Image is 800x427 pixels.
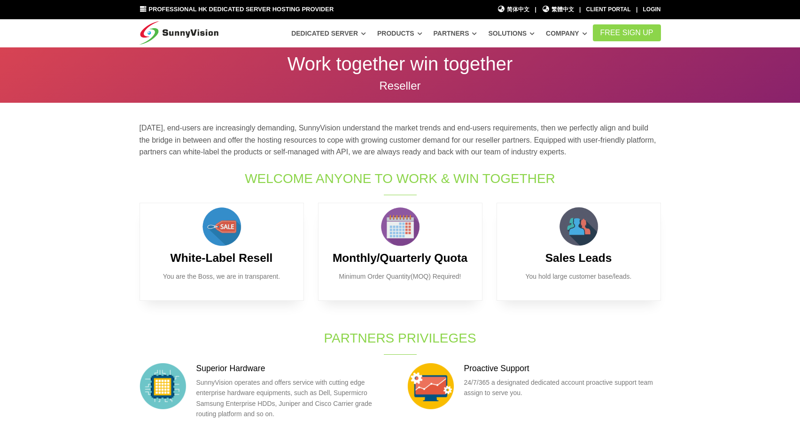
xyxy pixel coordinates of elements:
li: | [579,5,581,14]
a: Products [377,25,422,42]
a: 简体中文 [497,5,530,14]
a: Client Portal [586,6,631,13]
li: | [636,5,637,14]
p: 24/7/365 a designated dedicated account proactive support team assign to serve you. [464,377,661,398]
h3: Superior Hardware [196,363,393,374]
b: Monthly/Quarterly Quota [333,252,467,264]
a: 繁體中文 [542,5,574,14]
h1: Partners Privileges [244,329,557,347]
a: FREE Sign Up [593,24,661,41]
p: Work together win together [140,54,661,73]
p: You are the Boss, we are in transparent. [154,271,289,282]
p: SunnyVision operates and offers service with cutting edge enterprise hardware equipments, such as... [196,377,393,419]
p: You hold large customer base/leads. [511,271,646,282]
img: customer.png [555,203,602,250]
a: Partners [434,25,477,42]
a: Company [546,25,587,42]
p: Reseller [140,80,661,91]
span: Professional HK Dedicated Server Hosting Provider [148,6,334,13]
h3: Proactive Support [464,363,661,374]
a: Login [643,6,661,13]
p: [DATE], end-users are increasingly demanding, SunnyVision understand the market trends and end-us... [140,122,661,158]
a: Solutions [488,25,535,42]
img: sales.png [198,203,245,250]
b: White-Label Resell [171,252,273,264]
img: hardware.png [140,363,186,410]
a: Dedicated Server [291,25,366,42]
li: | [535,5,536,14]
img: support.png [407,363,454,410]
b: Sales Leads [545,252,612,264]
p: Minimum Order Quantity(MOQ) Required! [333,271,468,282]
h1: Welcome Anyone to Work & Win Together [244,169,557,188]
img: calendar.png [377,203,424,250]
